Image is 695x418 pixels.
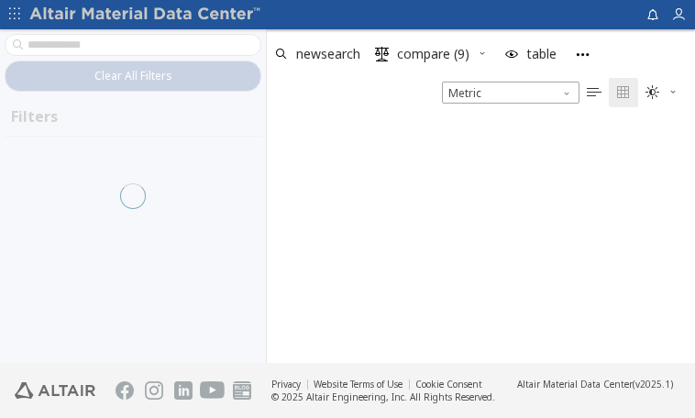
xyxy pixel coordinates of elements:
button: Table View [579,78,609,107]
a: Website Terms of Use [314,378,403,390]
button: Tile View [609,78,638,107]
span: Metric [442,82,579,104]
div: Unit System [442,82,579,104]
img: Altair Material Data Center [29,5,263,24]
span: table [526,48,557,60]
i:  [616,85,631,100]
i:  [375,47,390,61]
i:  [587,85,601,100]
div: © 2025 Altair Engineering, Inc. All Rights Reserved. [271,390,495,403]
span: Altair Material Data Center [517,378,633,390]
img: Altair Engineering [15,382,95,399]
span: newsearch [296,48,360,60]
i:  [645,85,660,100]
button: Theme [638,78,686,107]
a: Privacy [271,378,301,390]
div: (v2025.1) [517,378,673,390]
span: compare (9) [397,48,469,60]
a: Cookie Consent [415,378,482,390]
